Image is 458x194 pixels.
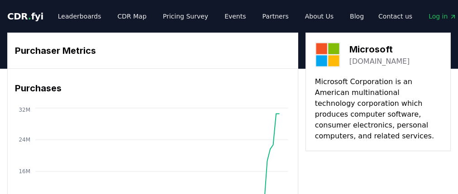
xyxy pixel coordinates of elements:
[349,56,410,67] a: [DOMAIN_NAME]
[255,8,296,24] a: Partners
[110,8,154,24] a: CDR Map
[298,8,341,24] a: About Us
[7,11,43,22] span: CDR fyi
[349,43,410,56] h3: Microsoft
[315,42,340,67] img: Microsoft-logo
[19,107,30,113] tspan: 32M
[343,8,371,24] a: Blog
[19,137,30,143] tspan: 24M
[19,168,30,175] tspan: 16M
[15,44,291,57] h3: Purchaser Metrics
[217,8,253,24] a: Events
[429,12,457,21] span: Log in
[371,8,420,24] a: Contact us
[15,81,291,95] h3: Purchases
[51,8,371,24] nav: Main
[315,76,441,142] p: Microsoft Corporation is an American multinational technology corporation which produces computer...
[156,8,215,24] a: Pricing Survey
[51,8,109,24] a: Leaderboards
[7,10,43,23] a: CDR.fyi
[28,11,31,22] span: .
